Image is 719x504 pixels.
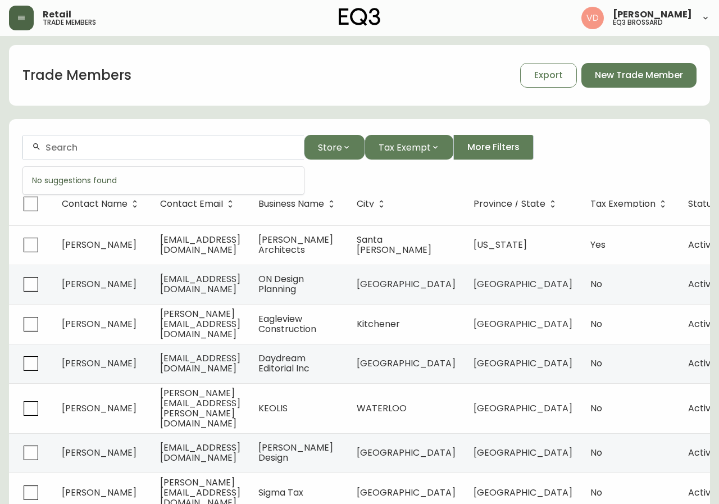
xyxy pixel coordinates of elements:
img: 34cbe8de67806989076631741e6a7c6b [581,7,604,29]
span: [PERSON_NAME] [62,446,136,459]
span: KEOLIS [258,402,288,415]
span: [PERSON_NAME][EMAIL_ADDRESS][DOMAIN_NAME] [160,307,240,340]
span: Active [688,238,716,251]
span: Tax Exemption [590,199,670,209]
span: Active [688,486,716,499]
span: [GEOGRAPHIC_DATA] [474,357,572,370]
span: Active [688,357,716,370]
span: Contact Name [62,201,128,207]
span: No [590,446,602,459]
button: Tax Exempt [365,135,453,160]
div: No suggestions found [23,167,304,194]
span: No [590,317,602,330]
span: No [590,486,602,499]
span: Tax Exempt [379,140,431,155]
span: Yes [590,238,606,251]
span: Business Name [258,201,324,207]
span: Santa [PERSON_NAME] [357,233,431,256]
span: Active [688,446,716,459]
span: [US_STATE] [474,238,527,251]
span: [GEOGRAPHIC_DATA] [474,278,572,290]
span: No [590,402,602,415]
img: logo [339,8,380,26]
span: [GEOGRAPHIC_DATA] [474,446,572,459]
span: Business Name [258,199,339,209]
span: New Trade Member [595,69,683,81]
span: Retail [43,10,71,19]
span: [GEOGRAPHIC_DATA] [357,357,456,370]
span: Status [688,201,716,207]
span: [GEOGRAPHIC_DATA] [357,446,456,459]
span: Active [688,278,716,290]
button: Export [520,63,577,88]
span: [PERSON_NAME] Architects [258,233,333,256]
span: [EMAIL_ADDRESS][DOMAIN_NAME] [160,441,240,464]
span: [PERSON_NAME] [62,357,136,370]
span: Store [318,140,342,155]
span: Province / State [474,199,560,209]
span: [GEOGRAPHIC_DATA] [474,486,572,499]
span: More Filters [467,141,520,153]
button: New Trade Member [581,63,697,88]
span: [PERSON_NAME] [62,278,136,290]
h1: Trade Members [22,66,131,85]
span: [PERSON_NAME] [62,317,136,330]
button: Store [304,135,365,160]
span: Contact Name [62,199,142,209]
span: [PERSON_NAME] [613,10,692,19]
span: WATERLOO [357,402,407,415]
span: Tax Exemption [590,201,656,207]
span: [PERSON_NAME] [62,402,136,415]
span: Sigma Tax [258,486,303,499]
span: Active [688,402,716,415]
span: Province / State [474,201,545,207]
span: [GEOGRAPHIC_DATA] [357,278,456,290]
span: No [590,278,602,290]
span: Contact Email [160,201,223,207]
input: Search [45,142,295,153]
span: [GEOGRAPHIC_DATA] [474,317,572,330]
h5: trade members [43,19,96,26]
span: No [590,357,602,370]
span: Contact Email [160,199,238,209]
button: More Filters [453,135,534,160]
span: Active [688,317,716,330]
span: [PERSON_NAME][EMAIL_ADDRESS][PERSON_NAME][DOMAIN_NAME] [160,387,240,430]
span: [PERSON_NAME] [62,238,136,251]
span: [EMAIL_ADDRESS][DOMAIN_NAME] [160,273,240,296]
span: ON Design Planning [258,273,304,296]
span: [PERSON_NAME] [62,486,136,499]
span: [EMAIL_ADDRESS][DOMAIN_NAME] [160,233,240,256]
span: [GEOGRAPHIC_DATA] [357,486,456,499]
h5: eq3 brossard [613,19,663,26]
span: City [357,201,374,207]
span: City [357,199,389,209]
span: Eagleview Construction [258,312,316,335]
span: [EMAIL_ADDRESS][DOMAIN_NAME] [160,352,240,375]
span: [GEOGRAPHIC_DATA] [474,402,572,415]
span: Daydream Editorial Inc [258,352,310,375]
span: Kitchener [357,317,400,330]
span: Export [534,69,563,81]
span: [PERSON_NAME] Design [258,441,333,464]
